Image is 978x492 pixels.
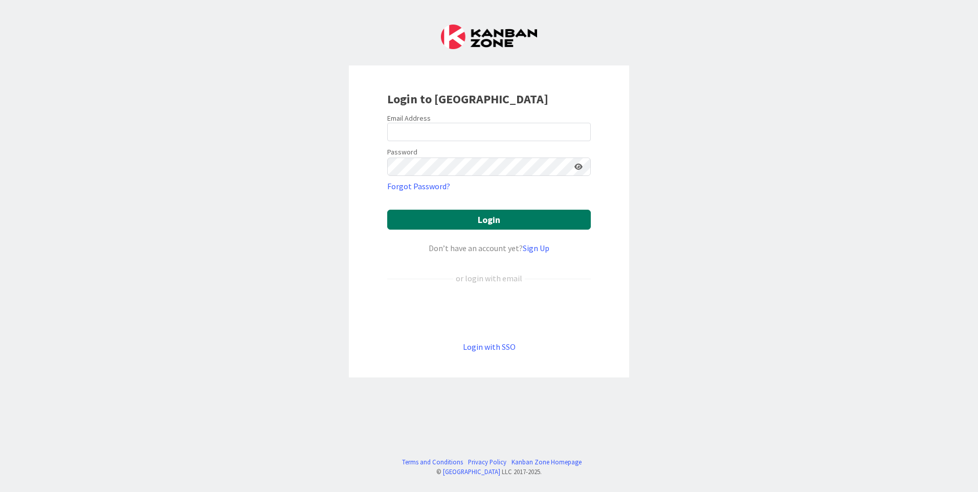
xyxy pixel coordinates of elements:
a: Terms and Conditions [402,457,463,467]
iframe: Sign in with Google Button [382,301,596,324]
img: Kanban Zone [441,25,537,49]
div: Don’t have an account yet? [387,242,591,254]
a: Kanban Zone Homepage [512,457,582,467]
a: Forgot Password? [387,180,450,192]
div: or login with email [453,272,525,284]
b: Login to [GEOGRAPHIC_DATA] [387,91,548,107]
button: Login [387,210,591,230]
a: Sign Up [523,243,549,253]
a: Login with SSO [463,342,516,352]
a: [GEOGRAPHIC_DATA] [443,467,500,476]
label: Password [387,147,417,158]
a: Privacy Policy [468,457,506,467]
div: © LLC 2017- 2025 . [397,467,582,477]
label: Email Address [387,114,431,123]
